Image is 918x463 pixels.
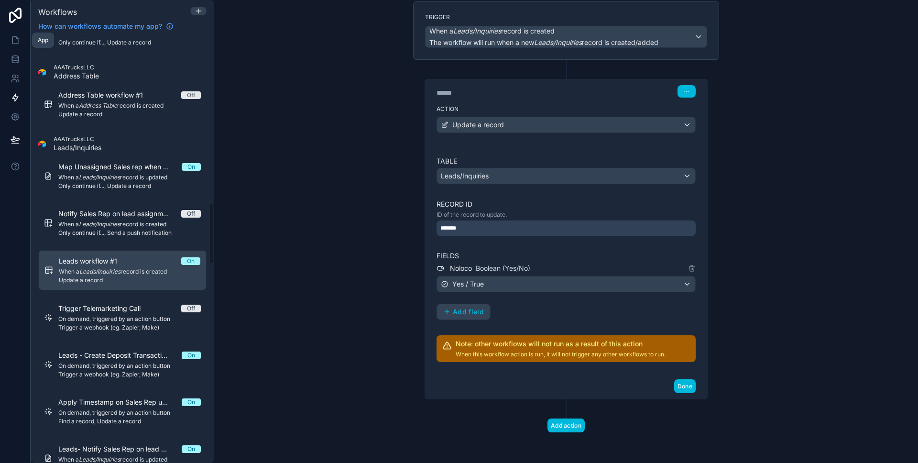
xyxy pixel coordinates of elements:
span: Noloco [450,264,472,273]
em: Leads/Inquiries [453,27,501,35]
h2: Note: other workflows will not run as a result of this action [456,339,666,349]
em: Leads/Inquiries [534,38,582,46]
button: When aLeads/Inquiriesrecord is createdThe workflow will run when a newLeads/Inquiriesrecord is cr... [425,26,707,48]
span: How can workflows automate my app? [38,22,162,31]
label: Action [437,105,696,113]
p: ID of the record to update. [437,211,696,219]
span: Yes / True [452,279,484,289]
span: Boolean (Yes/No) [476,264,530,273]
div: App [38,36,48,44]
span: Update a record [452,120,504,130]
label: Fields [437,251,696,261]
p: When this workflow action is run, it will not trigger any other workflows to run. [456,351,666,358]
button: Done [674,379,696,393]
span: Leads/Inquiries [441,171,489,181]
span: The workflow will run when a new record is created/added [429,38,658,46]
button: Add action [547,419,585,432]
label: Record ID [437,199,696,209]
button: Update a record [437,117,696,133]
label: Table [437,156,696,166]
span: Add field [453,308,484,316]
label: Trigger [425,13,707,21]
span: When a record is created [429,26,555,36]
button: Add field [437,304,490,320]
button: Yes / True [437,276,696,292]
button: Leads/Inquiries [437,168,696,184]
button: Add field [437,304,491,320]
a: How can workflows automate my app? [34,22,177,31]
span: Workflows [38,7,77,17]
